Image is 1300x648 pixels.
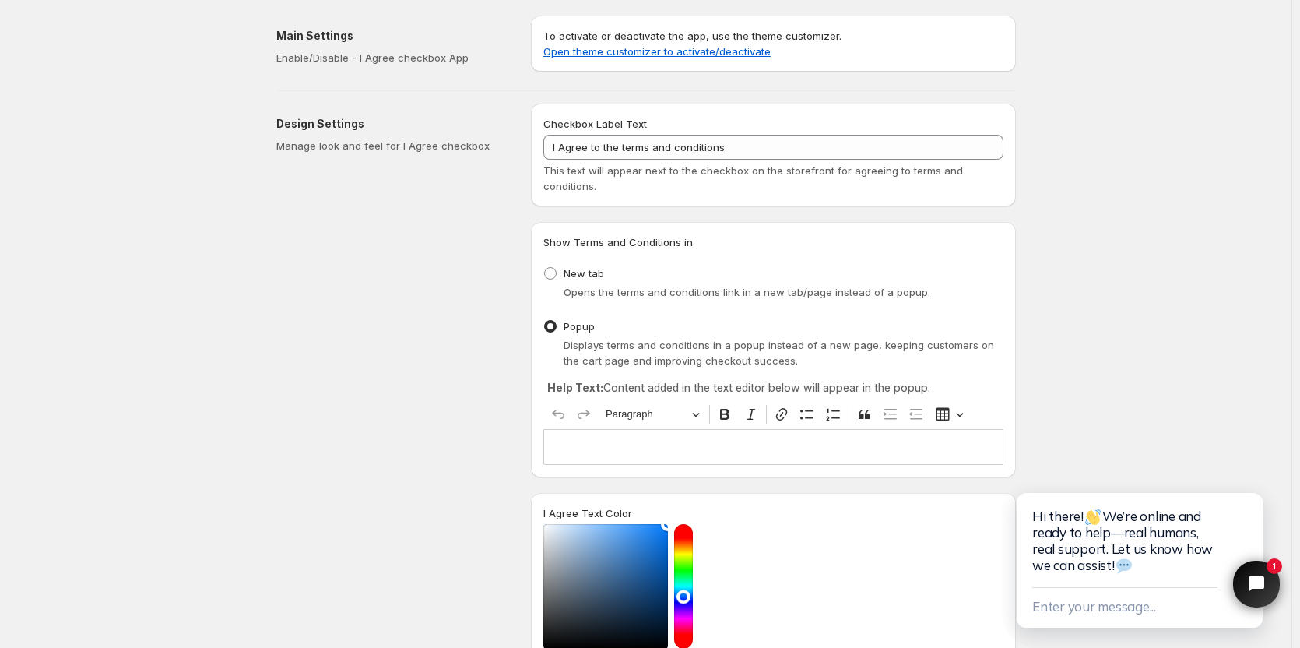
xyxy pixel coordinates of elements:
[543,118,647,130] span: Checkbox Label Text
[564,286,930,298] span: Opens the terms and conditions link in a new tab/page instead of a popup.
[543,28,1003,59] p: To activate or deactivate the app, use the theme customizer.
[564,267,604,280] span: New tab
[276,50,506,65] p: Enable/Disable - I Agree checkbox App
[1001,427,1300,648] iframe: Tidio Chat
[276,138,506,153] p: Manage look and feel for I Agree checkbox
[276,28,506,44] h2: Main Settings
[276,116,506,132] h2: Design Settings
[543,400,1003,429] div: Editor toolbar
[599,403,706,427] button: Paragraph, Heading
[564,320,595,333] span: Popup
[543,505,632,521] label: I Agree Text Color
[547,380,1000,396] p: Content added in the text editor below will appear in the popup.
[543,429,1003,464] div: Editor editing area: main. Press Alt+0 for help.
[547,381,603,394] strong: Help Text:
[543,236,693,248] span: Show Terms and Conditions in
[543,164,963,192] span: This text will appear next to the checkbox on the storefront for agreeing to terms and conditions.
[564,339,994,367] span: Displays terms and conditions in a popup instead of a new page, keeping customers on the cart pag...
[606,405,687,424] span: Paragraph
[543,45,771,58] a: Open theme customizer to activate/deactivate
